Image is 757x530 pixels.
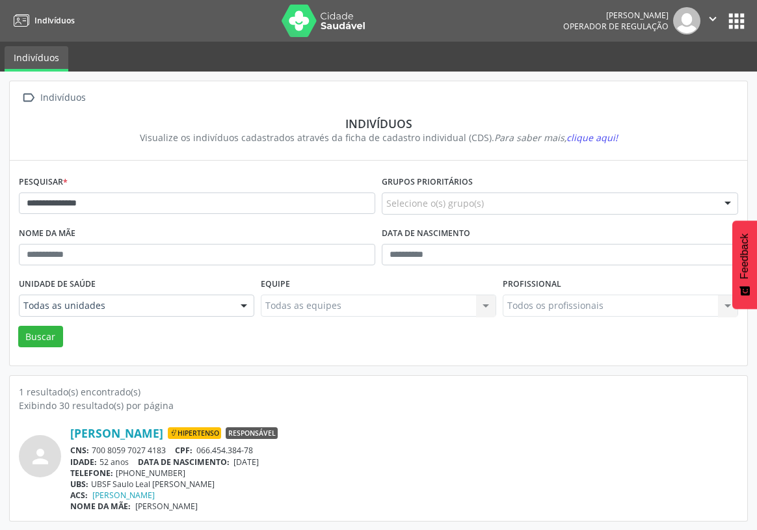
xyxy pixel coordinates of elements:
[503,274,561,295] label: Profissional
[70,468,738,479] div: [PHONE_NUMBER]
[5,46,68,72] a: Indivíduos
[19,88,88,107] a:  Indivíduos
[70,426,163,440] a: [PERSON_NAME]
[92,490,155,501] a: [PERSON_NAME]
[70,468,113,479] span: TELEFONE:
[19,88,38,107] i: 
[382,172,473,192] label: Grupos prioritários
[732,220,757,309] button: Feedback - Mostrar pesquisa
[233,457,259,468] span: [DATE]
[70,490,88,501] span: ACS:
[563,21,669,32] span: Operador de regulação
[29,445,52,468] i: person
[70,445,89,456] span: CNS:
[563,10,669,21] div: [PERSON_NAME]
[386,196,484,210] span: Selecione o(s) grupo(s)
[138,457,230,468] span: DATA DE NASCIMENTO:
[19,172,68,192] label: Pesquisar
[23,299,228,312] span: Todas as unidades
[28,116,729,131] div: Indivíduos
[566,131,618,144] span: clique aqui!
[70,479,738,490] div: UBSF Saulo Leal [PERSON_NAME]
[494,131,618,144] i: Para saber mais,
[9,10,75,31] a: Indivíduos
[70,479,88,490] span: UBS:
[18,326,63,348] button: Buscar
[19,385,738,399] div: 1 resultado(s) encontrado(s)
[739,233,750,279] span: Feedback
[34,15,75,26] span: Indivíduos
[725,10,748,33] button: apps
[28,131,729,144] div: Visualize os indivíduos cadastrados através da ficha de cadastro individual (CDS).
[70,501,131,512] span: NOME DA MÃE:
[19,224,75,244] label: Nome da mãe
[175,445,193,456] span: CPF:
[168,427,221,439] span: Hipertenso
[70,457,738,468] div: 52 anos
[700,7,725,34] button: 
[38,88,88,107] div: Indivíduos
[382,224,470,244] label: Data de nascimento
[196,445,253,456] span: 066.454.384-78
[261,274,290,295] label: Equipe
[19,399,738,412] div: Exibindo 30 resultado(s) por página
[135,501,198,512] span: [PERSON_NAME]
[673,7,700,34] img: img
[70,457,97,468] span: IDADE:
[226,427,278,439] span: Responsável
[19,274,96,295] label: Unidade de saúde
[70,445,738,456] div: 700 8059 7027 4183
[706,12,720,26] i: 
